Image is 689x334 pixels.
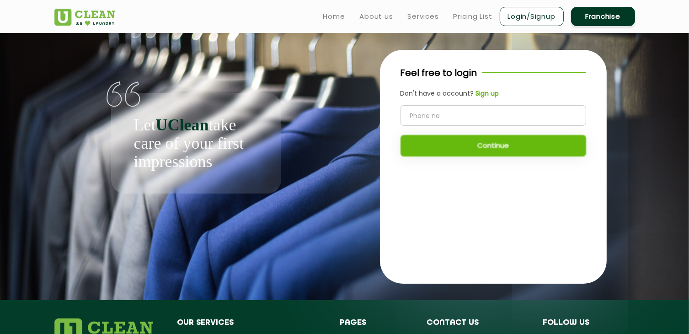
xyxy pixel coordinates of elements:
p: Feel free to login [401,66,477,80]
a: Sign up [474,89,499,98]
span: Don't have a account? [401,89,474,98]
a: Pricing List [454,11,492,22]
input: Phone no [401,105,586,126]
img: quote-img [107,81,141,107]
p: Let take care of your first impressions [134,116,258,171]
a: Login/Signup [500,7,564,26]
a: About us [360,11,393,22]
img: UClean Laundry and Dry Cleaning [54,9,115,26]
a: Franchise [571,7,635,26]
b: Sign up [476,89,499,98]
a: Services [408,11,439,22]
b: UClean [155,116,208,134]
a: Home [323,11,345,22]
